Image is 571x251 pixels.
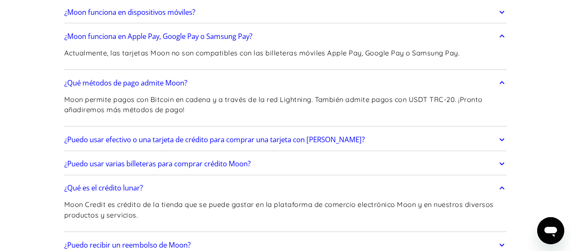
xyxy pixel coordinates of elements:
[64,7,195,17] font: ¿Moon funciona en dispositivos móviles?
[64,78,187,88] font: ¿Qué métodos de pago admite Moon?
[64,240,191,250] font: ¿Puedo recibir un reembolso de Moon?
[64,200,494,219] font: Moon Credit es crédito de la tienda que se puede gastar en la plataforma de comercio electrónico ...
[64,3,507,21] a: ¿Moon funciona en dispositivos móviles?
[64,155,507,173] a: ¿Puedo usar varias billeteras para comprar crédito Moon?
[64,31,252,41] font: ¿Moon funciona en Apple Pay, Google Pay o Samsung Pay?
[537,217,564,244] iframe: Botón para iniciar la ventana de mensajería
[64,183,143,193] font: ¿Qué es el crédito lunar?
[64,74,507,92] a: ¿Qué métodos de pago admite Moon?
[64,131,507,149] a: ¿Puedo usar efectivo o una tarjeta de crédito para comprar una tarjeta con [PERSON_NAME]?
[64,28,507,45] a: ¿Moon funciona en Apple Pay, Google Pay o Samsung Pay?
[64,135,365,144] font: ¿Puedo usar efectivo o una tarjeta de crédito para comprar una tarjeta con [PERSON_NAME]?
[64,159,251,168] font: ¿Puedo usar varias billeteras para comprar crédito Moon?
[64,179,507,197] a: ¿Qué es el crédito lunar?
[64,49,460,57] font: Actualmente, las tarjetas Moon no son compatibles con las billeteras móviles Apple Pay, Google Pa...
[64,95,483,114] font: Moon permite pagos con Bitcoin en cadena y a través de la red Lightning. También admite pagos con...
